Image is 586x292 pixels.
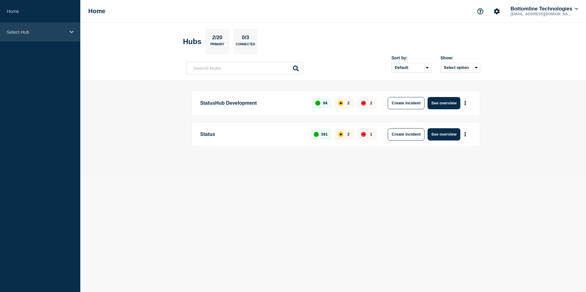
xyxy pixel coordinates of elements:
p: 2 [370,101,372,105]
button: Account settings [490,5,503,18]
div: up [315,101,320,106]
button: Bottomline Technologies [509,6,579,12]
p: StatusHub Development [200,97,305,109]
button: See overview [428,97,460,109]
button: Support [474,5,487,18]
button: See overview [428,128,460,140]
div: down [361,132,366,137]
input: Search Hubs [186,62,303,74]
button: Select option [440,63,480,73]
p: Connected [236,43,255,49]
div: down [361,101,366,106]
button: More actions [461,97,469,109]
div: affected [338,132,343,137]
h1: Home [88,8,105,15]
p: 0/3 [240,35,252,43]
p: 1 [370,132,372,137]
button: Create incident [388,97,424,109]
button: Create incident [388,128,424,140]
p: [EMAIL_ADDRESS][DOMAIN_NAME] [509,12,573,16]
div: up [314,132,319,137]
p: 2 [347,101,349,105]
p: 94 [323,101,327,105]
p: Primary [210,43,224,49]
p: Select Hub [7,29,66,35]
div: affected [338,101,343,106]
h2: Hubs [183,37,201,46]
p: 391 [321,132,328,137]
select: Sort by [391,63,431,73]
div: Show: [440,55,480,60]
p: Status [200,128,303,140]
p: 2 [347,132,349,137]
button: More actions [461,129,469,140]
div: Sort by: [391,55,431,60]
p: 2/20 [210,35,225,43]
